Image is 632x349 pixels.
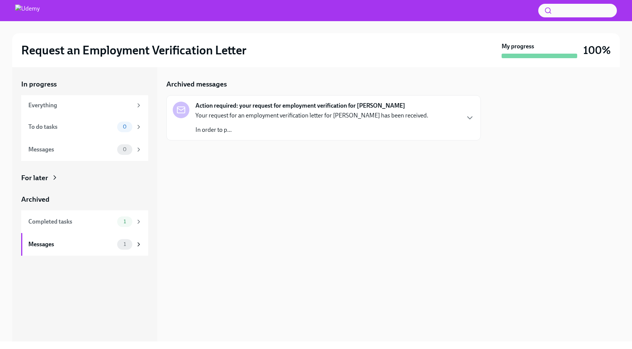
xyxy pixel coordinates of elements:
[119,241,130,247] span: 1
[21,79,148,89] a: In progress
[21,138,148,161] a: Messages0
[28,240,114,249] div: Messages
[21,173,48,183] div: For later
[21,116,148,138] a: To do tasks0
[21,195,148,204] a: Archived
[118,124,131,130] span: 0
[28,145,114,154] div: Messages
[195,111,428,120] p: Your request for an employment verification letter for [PERSON_NAME] has been received.
[15,5,40,17] img: Udemy
[21,210,148,233] a: Completed tasks1
[118,147,131,152] span: 0
[28,101,132,110] div: Everything
[195,102,405,110] strong: Action required: your request for employment verification for [PERSON_NAME]
[28,123,114,131] div: To do tasks
[119,219,130,224] span: 1
[21,95,148,116] a: Everything
[195,126,428,134] p: In order to p...
[21,173,148,183] a: For later
[502,42,534,51] strong: My progress
[28,218,114,226] div: Completed tasks
[21,43,246,58] h2: Request an Employment Verification Letter
[583,43,611,57] h3: 100%
[21,233,148,256] a: Messages1
[166,79,227,89] h5: Archived messages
